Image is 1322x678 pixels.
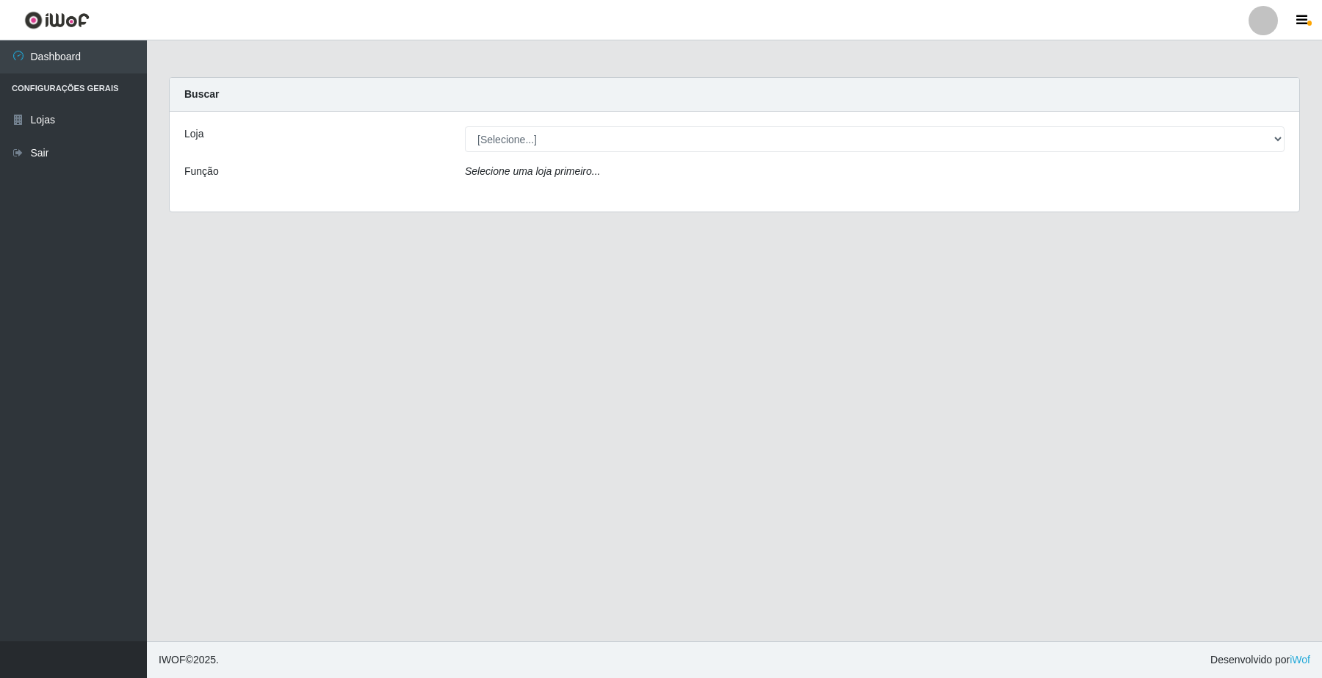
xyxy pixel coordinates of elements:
img: CoreUI Logo [24,11,90,29]
span: Desenvolvido por [1210,652,1310,668]
strong: Buscar [184,88,219,100]
a: iWof [1290,654,1310,666]
span: © 2025 . [159,652,219,668]
label: Loja [184,126,203,142]
span: IWOF [159,654,186,666]
i: Selecione uma loja primeiro... [465,165,600,177]
label: Função [184,164,219,179]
